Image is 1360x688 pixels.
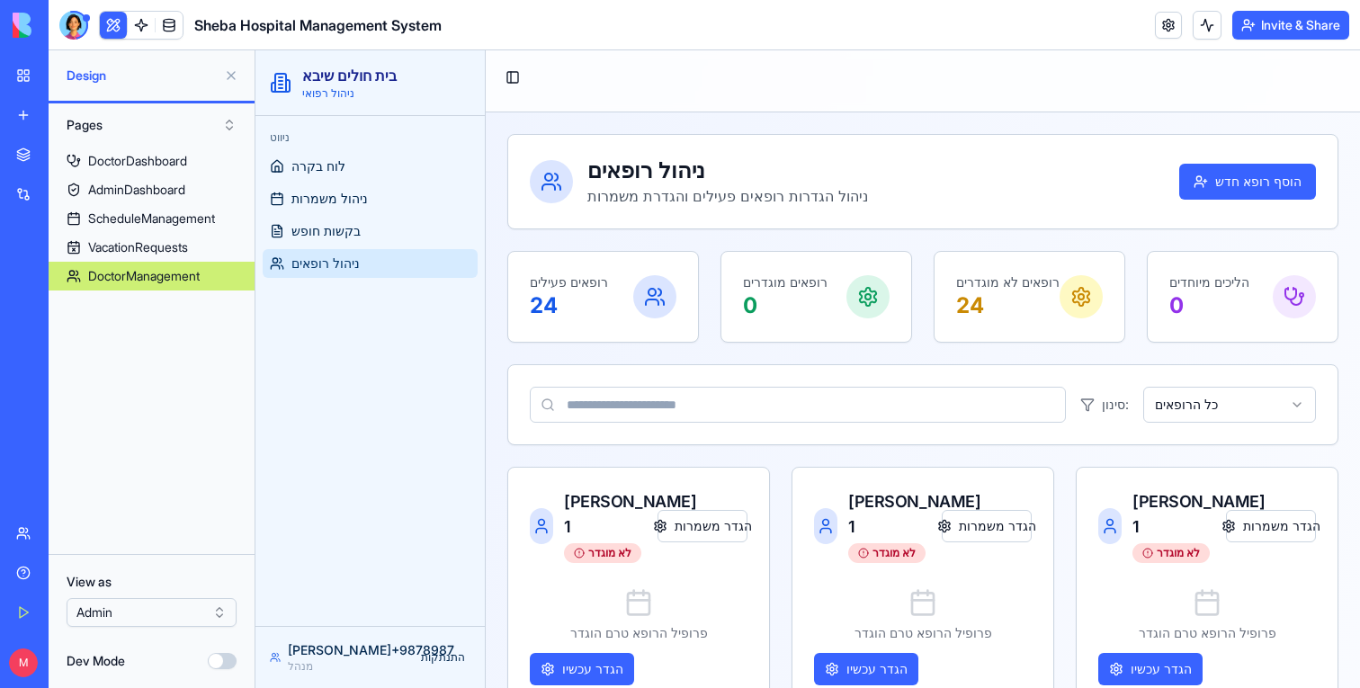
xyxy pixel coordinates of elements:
a: DoctorDashboard [49,147,255,175]
button: הגדר עכשיו [559,603,663,635]
span: בקשות חופש [36,172,105,190]
button: הגדר עכשיו [274,603,379,635]
p: רופאים לא מוגדרים [701,223,804,241]
div: לא מוגדר [593,493,670,513]
a: בקשות חופש [7,166,222,195]
p: פרופיל הרופא טרם הוגדר [559,574,776,592]
button: הגדר עכשיו [843,603,947,635]
button: התנתקות [159,591,215,623]
p: רופאים פעילים [274,223,353,241]
h1: ניהול רופאים [332,106,613,135]
p: [PERSON_NAME]+9878987 [32,591,159,609]
button: הגדר משמרות [971,460,1060,492]
div: ScheduleManagement [88,210,215,228]
label: View as [67,573,237,591]
div: [PERSON_NAME] 1 [309,439,402,489]
p: מנהל [32,609,159,623]
p: 0 [914,241,994,270]
p: ניהול רפואי [47,36,141,50]
button: הוסף רופא חדש [924,113,1060,149]
a: לוח בקרה [7,102,222,130]
span: Sheba Hospital Management System [194,14,442,36]
a: ScheduleManagement [49,204,255,233]
div: VacationRequests [88,238,188,256]
span: M [9,648,38,677]
p: ניהול הגדרות רופאים פעילים והגדרת משמרות [332,135,613,156]
a: ניהול רופאים [7,199,222,228]
div: DoctorManagement [88,267,200,285]
a: VacationRequests [49,233,255,262]
p: 24 [701,241,804,270]
span: Design [67,67,217,85]
span: לוח בקרה [36,107,90,125]
img: logo [13,13,124,38]
p: רופאים מוגדרים [488,223,572,241]
h2: בית חולים שיבא [47,14,141,36]
div: לא מוגדר [877,493,954,513]
span: ניהול משמרות [36,139,112,157]
p: פרופיל הרופא טרם הוגדר [843,574,1060,592]
a: AdminDashboard [49,175,255,204]
p: 24 [274,241,353,270]
a: DoctorManagement [49,262,255,290]
p: פרופיל הרופא טרם הוגדר [274,574,492,592]
button: הגדר משמרות [402,460,492,492]
div: DoctorDashboard [88,152,187,170]
a: ניהול משמרות [7,134,222,163]
div: ניווט [7,73,222,102]
p: הליכים מיוחדים [914,223,994,241]
button: Invite & Share [1232,11,1349,40]
span: ניהול רופאים [36,204,104,222]
div: AdminDashboard [88,181,185,199]
div: [PERSON_NAME] 1 [593,439,686,489]
div: לא מוגדר [309,493,386,513]
button: Pages [58,111,246,139]
button: הגדר משמרות [686,460,776,492]
span: סינון: [846,345,873,363]
p: 0 [488,241,572,270]
div: [PERSON_NAME] 1 [877,439,971,489]
label: Dev Mode [67,652,125,670]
